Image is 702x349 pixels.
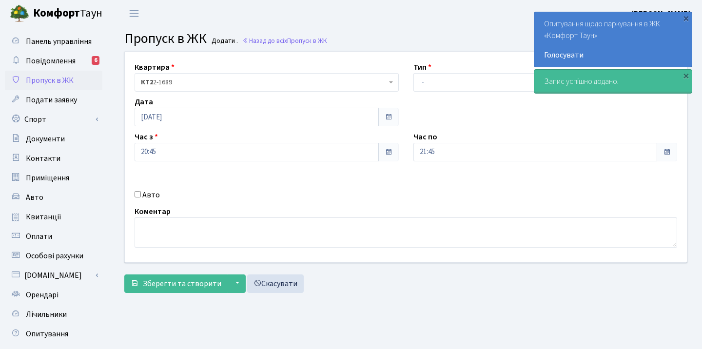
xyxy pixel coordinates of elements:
[26,153,60,164] span: Контакти
[141,78,387,87] span: <b>КТ2</b>&nbsp;&nbsp;&nbsp;2-1689
[135,73,399,92] span: <b>КТ2</b>&nbsp;&nbsp;&nbsp;2-1689
[33,5,80,21] b: Комфорт
[26,212,61,222] span: Квитанції
[26,36,92,47] span: Панель управління
[26,75,74,86] span: Пропуск в ЖК
[142,189,160,201] label: Авто
[135,61,175,73] label: Квартира
[26,309,67,320] span: Лічильники
[287,36,327,45] span: Пропуск в ЖК
[5,207,102,227] a: Квитанції
[5,129,102,149] a: Документи
[534,12,692,67] div: Опитування щодо паркування в ЖК «Комфорт Таун»
[143,278,221,289] span: Зберегти та створити
[135,131,158,143] label: Час з
[681,13,691,23] div: ×
[5,305,102,324] a: Лічильники
[5,110,102,129] a: Спорт
[135,206,171,217] label: Коментар
[5,90,102,110] a: Подати заявку
[124,29,207,48] span: Пропуск в ЖК
[5,285,102,305] a: Орендарі
[122,5,146,21] button: Переключити навігацію
[26,251,83,261] span: Особові рахунки
[210,37,238,45] small: Додати .
[124,274,228,293] button: Зберегти та створити
[5,246,102,266] a: Особові рахунки
[544,49,682,61] a: Голосувати
[26,134,65,144] span: Документи
[26,192,43,203] span: Авто
[5,168,102,188] a: Приміщення
[631,8,690,19] b: [PERSON_NAME]
[26,290,58,300] span: Орендарі
[5,71,102,90] a: Пропуск в ЖК
[26,329,68,339] span: Опитування
[26,95,77,105] span: Подати заявку
[247,274,304,293] a: Скасувати
[5,324,102,344] a: Опитування
[141,78,153,87] b: КТ2
[681,71,691,80] div: ×
[92,56,99,65] div: 6
[413,131,437,143] label: Час по
[5,32,102,51] a: Панель управління
[10,4,29,23] img: logo.png
[413,61,431,73] label: Тип
[534,70,692,93] div: Запис успішно додано.
[5,188,102,207] a: Авто
[26,56,76,66] span: Повідомлення
[26,173,69,183] span: Приміщення
[5,266,102,285] a: [DOMAIN_NAME]
[242,36,327,45] a: Назад до всіхПропуск в ЖК
[5,51,102,71] a: Повідомлення6
[5,227,102,246] a: Оплати
[5,149,102,168] a: Контакти
[33,5,102,22] span: Таун
[135,96,153,108] label: Дата
[26,231,52,242] span: Оплати
[631,8,690,19] a: [PERSON_NAME]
